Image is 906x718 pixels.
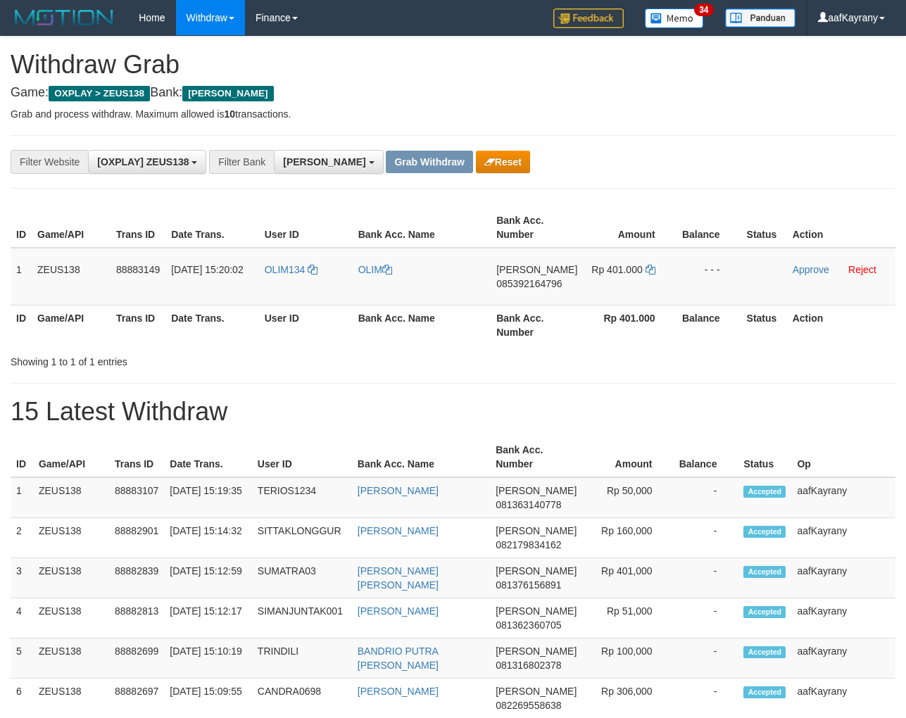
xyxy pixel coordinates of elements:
td: - [674,518,738,558]
span: [PERSON_NAME] [496,686,577,697]
span: [PERSON_NAME] [496,565,577,577]
a: Approve [793,264,829,275]
a: [PERSON_NAME] [358,485,439,496]
th: Game/API [32,208,111,248]
td: 88882901 [109,518,164,558]
span: 88883149 [116,264,160,275]
th: Rp 401.000 [583,305,676,345]
span: Accepted [743,566,786,578]
a: Copy 401000 to clipboard [646,264,655,275]
a: [PERSON_NAME] [PERSON_NAME] [358,565,439,591]
th: Bank Acc. Number [491,208,583,248]
td: ZEUS138 [33,598,109,638]
th: Action [787,305,895,345]
th: Status [741,208,787,248]
span: OLIM134 [265,264,306,275]
span: Accepted [743,686,786,698]
th: Balance [674,437,738,477]
button: Grab Withdraw [386,151,472,173]
th: Game/API [33,437,109,477]
th: Bank Acc. Name [353,305,491,345]
td: - [674,638,738,679]
th: User ID [252,437,352,477]
td: [DATE] 15:12:59 [164,558,252,598]
th: Status [741,305,787,345]
th: Trans ID [111,305,165,345]
button: [PERSON_NAME] [274,150,383,174]
div: Filter Bank [209,150,274,174]
td: 4 [11,598,33,638]
th: Bank Acc. Name [352,437,490,477]
th: Op [791,437,895,477]
span: Copy 081376156891 to clipboard [496,579,561,591]
th: Date Trans. [164,437,252,477]
td: SIMANJUNTAK001 [252,598,352,638]
a: Reject [848,264,876,275]
th: ID [11,208,32,248]
img: Feedback.jpg [553,8,624,28]
span: Accepted [743,526,786,538]
span: Accepted [743,486,786,498]
td: 88883107 [109,477,164,518]
td: ZEUS138 [33,518,109,558]
a: [PERSON_NAME] [358,686,439,697]
span: Accepted [743,606,786,618]
td: ZEUS138 [33,558,109,598]
th: Game/API [32,305,111,345]
span: 34 [694,4,713,16]
span: [PERSON_NAME] [496,645,577,657]
span: Copy 081362360705 to clipboard [496,619,561,631]
td: 88882699 [109,638,164,679]
button: Reset [476,151,530,173]
div: Showing 1 to 1 of 1 entries [11,349,367,369]
td: 3 [11,558,33,598]
td: - [674,477,738,518]
span: [DATE] 15:20:02 [171,264,243,275]
th: Trans ID [109,437,164,477]
span: Copy 082179834162 to clipboard [496,539,561,550]
td: ZEUS138 [32,248,111,306]
span: OXPLAY > ZEUS138 [49,86,150,101]
th: User ID [259,208,353,248]
td: Rp 50,000 [582,477,673,518]
span: [PERSON_NAME] [496,264,577,275]
td: aafKayrany [791,598,895,638]
td: - - - [677,248,741,306]
td: 88882813 [109,598,164,638]
td: SUMATRA03 [252,558,352,598]
span: Accepted [743,646,786,658]
th: Balance [677,208,741,248]
td: [DATE] 15:19:35 [164,477,252,518]
th: Bank Acc. Number [490,437,582,477]
th: Trans ID [111,208,165,248]
th: Date Trans. [165,208,259,248]
td: ZEUS138 [33,638,109,679]
span: Copy 082269558638 to clipboard [496,700,561,711]
th: Balance [677,305,741,345]
span: [PERSON_NAME] [283,156,365,168]
th: Amount [582,437,673,477]
span: [PERSON_NAME] [496,485,577,496]
h1: Withdraw Grab [11,51,895,79]
p: Grab and process withdraw. Maximum allowed is transactions. [11,107,895,121]
td: Rp 160,000 [582,518,673,558]
span: [PERSON_NAME] [496,525,577,536]
td: Rp 401,000 [582,558,673,598]
div: Filter Website [11,150,88,174]
img: MOTION_logo.png [11,7,118,28]
span: Copy 085392164796 to clipboard [496,278,562,289]
td: 2 [11,518,33,558]
td: aafKayrany [791,477,895,518]
th: Amount [583,208,676,248]
td: 88882839 [109,558,164,598]
td: [DATE] 15:12:17 [164,598,252,638]
td: Rp 51,000 [582,598,673,638]
a: BANDRIO PUTRA [PERSON_NAME] [358,645,439,671]
span: Copy 081363140778 to clipboard [496,499,561,510]
th: ID [11,437,33,477]
td: 1 [11,477,33,518]
td: ZEUS138 [33,477,109,518]
a: OLIM [358,264,392,275]
th: Action [787,208,895,248]
td: aafKayrany [791,558,895,598]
